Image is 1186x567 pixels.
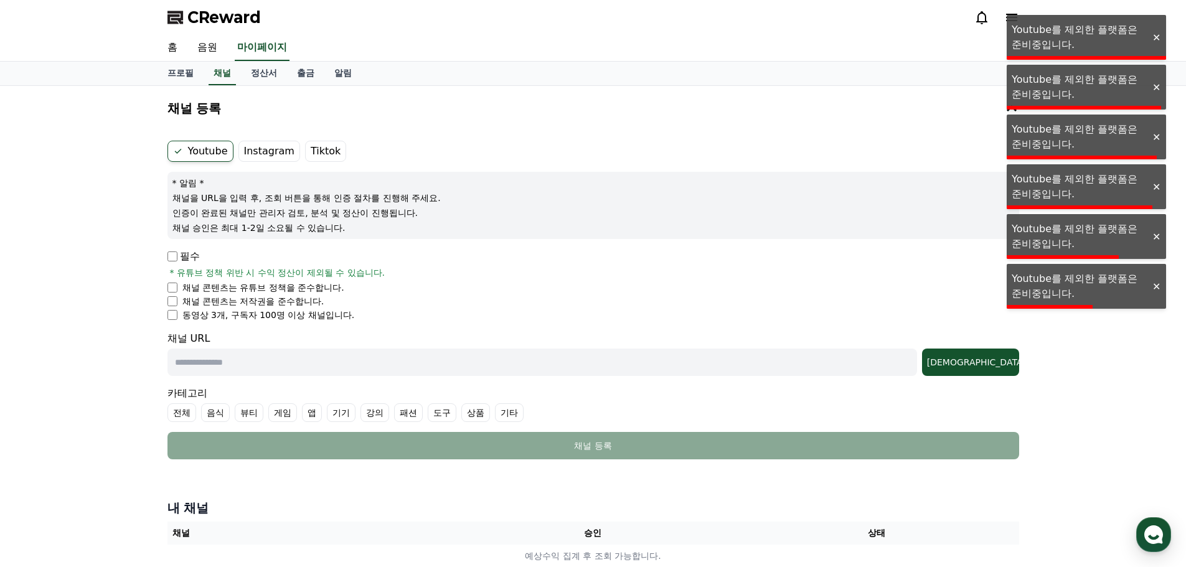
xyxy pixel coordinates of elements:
button: [DEMOGRAPHIC_DATA] [922,349,1019,376]
p: 채널을 URL을 입력 후, 조회 버튼을 통해 인증 절차를 진행해 주세요. [172,192,1014,204]
label: 패션 [394,403,423,422]
button: 채널 등록 [167,432,1019,459]
a: 설정 [161,395,239,426]
label: 뷰티 [235,403,263,422]
button: 채널 등록 [162,91,1024,126]
a: 음원 [187,35,227,61]
a: 출금 [287,62,324,85]
a: 마이페이지 [235,35,289,61]
p: 동영상 3개, 구독자 100명 이상 채널입니다. [182,309,355,321]
span: 설정 [192,413,207,423]
a: 채널 [209,62,236,85]
a: 대화 [82,395,161,426]
p: 채널 콘텐츠는 저작권을 준수합니다. [182,295,324,307]
label: 전체 [167,403,196,422]
th: 상태 [735,522,1019,545]
p: 인증이 완료된 채널만 관리자 검토, 분석 및 정산이 진행됩니다. [172,207,1014,219]
label: 음식 [201,403,230,422]
label: 강의 [360,403,389,422]
a: 알림 [324,62,362,85]
a: 홈 [158,35,187,61]
label: 게임 [268,403,297,422]
a: 홈 [4,395,82,426]
label: Instagram [238,141,300,162]
div: 카테고리 [167,386,1019,422]
p: 필수 [167,249,200,264]
div: [DEMOGRAPHIC_DATA] [927,356,1014,368]
label: 도구 [428,403,456,422]
label: 기타 [495,403,524,422]
label: Tiktok [305,141,346,162]
span: * 유튜브 정책 위반 시 수익 정산이 제외될 수 있습니다. [170,266,385,279]
h4: 채널 등록 [167,101,222,115]
label: Youtube [167,141,233,162]
th: 승인 [451,522,735,545]
span: CReward [187,7,261,27]
th: 채널 [167,522,451,545]
label: 앱 [302,403,322,422]
a: 정산서 [241,62,287,85]
span: 홈 [39,413,47,423]
div: 채널 등록 [192,439,994,452]
p: 채널 콘텐츠는 유튜브 정책을 준수합니다. [182,281,344,294]
div: 채널 URL [167,331,1019,376]
h4: 내 채널 [167,499,1019,517]
a: 프로필 [158,62,204,85]
a: CReward [167,7,261,27]
label: 기기 [327,403,355,422]
p: 채널 승인은 최대 1-2일 소요될 수 있습니다. [172,222,1014,234]
span: 대화 [114,414,129,424]
label: 상품 [461,403,490,422]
